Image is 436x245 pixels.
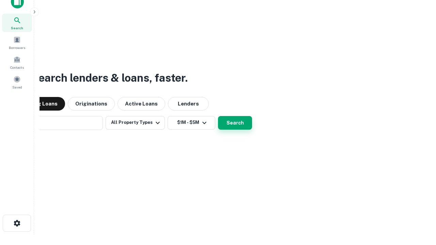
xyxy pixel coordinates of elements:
[2,33,32,52] a: Borrowers
[2,14,32,32] a: Search
[118,97,165,111] button: Active Loans
[31,70,188,86] h3: Search lenders & loans, faster.
[2,53,32,71] a: Contacts
[11,25,23,31] span: Search
[68,97,115,111] button: Originations
[218,116,252,130] button: Search
[9,45,25,50] span: Borrowers
[2,73,32,91] a: Saved
[168,116,215,130] button: $1M - $5M
[402,191,436,223] iframe: Chat Widget
[106,116,165,130] button: All Property Types
[12,84,22,90] span: Saved
[168,97,209,111] button: Lenders
[10,65,24,70] span: Contacts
